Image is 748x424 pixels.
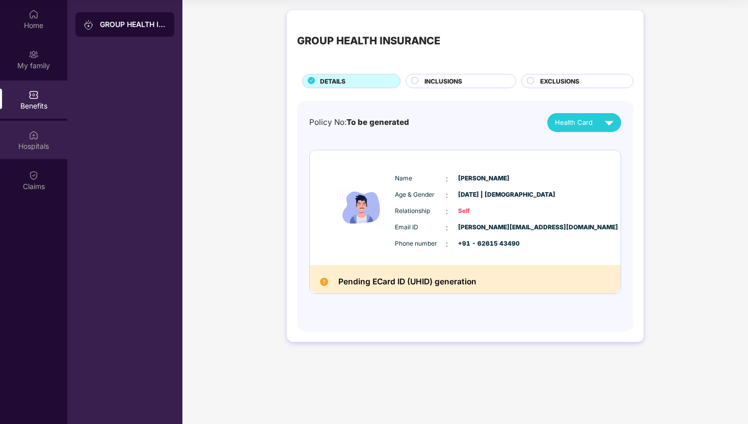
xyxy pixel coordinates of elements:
[458,223,509,232] span: [PERSON_NAME][EMAIL_ADDRESS][DOMAIN_NAME]
[297,33,440,49] div: GROUP HEALTH INSURANCE
[540,76,579,86] span: EXCLUSIONS
[547,113,621,132] button: Health Card
[320,278,328,286] img: Pending
[600,114,618,131] img: svg+xml;base64,PHN2ZyB4bWxucz0iaHR0cDovL3d3dy53My5vcmcvMjAwMC9zdmciIHZpZXdCb3g9IjAgMCAyNCAyNCIgd2...
[29,9,39,19] img: svg+xml;base64,PHN2ZyBpZD0iSG9tZSIgeG1sbnM9Imh0dHA6Ly93d3cudzMub3JnLzIwMDAvc3ZnIiB3aWR0aD0iMjAiIG...
[458,239,509,249] span: +91 - 62615 43490
[555,117,593,128] span: Health Card
[446,238,448,250] span: :
[395,239,446,249] span: Phone number
[29,90,39,100] img: svg+xml;base64,PHN2ZyBpZD0iQmVuZWZpdHMiIHhtbG5zPSJodHRwOi8vd3d3LnczLm9yZy8yMDAwL3N2ZyIgd2lkdGg9Ij...
[29,130,39,140] img: svg+xml;base64,PHN2ZyBpZD0iSG9zcGl0YWxzIiB4bWxucz0iaHR0cDovL3d3dy53My5vcmcvMjAwMC9zdmciIHdpZHRoPS...
[446,190,448,201] span: :
[395,206,446,216] span: Relationship
[331,163,392,252] img: icon
[395,223,446,232] span: Email ID
[446,173,448,184] span: :
[458,206,509,216] span: Self
[446,222,448,233] span: :
[395,174,446,183] span: Name
[446,206,448,217] span: :
[458,190,509,200] span: [DATE] | [DEMOGRAPHIC_DATA]
[100,19,166,30] div: GROUP HEALTH INSURANCE
[320,76,345,86] span: DETAILS
[309,116,409,128] div: Policy No:
[424,76,462,86] span: INCLUSIONS
[29,49,39,60] img: svg+xml;base64,PHN2ZyB3aWR0aD0iMjAiIGhlaWdodD0iMjAiIHZpZXdCb3g9IjAgMCAyMCAyMCIgZmlsbD0ibm9uZSIgeG...
[395,190,446,200] span: Age & Gender
[458,174,509,183] span: [PERSON_NAME]
[338,275,476,289] h2: Pending ECard ID (UHID) generation
[29,170,39,180] img: svg+xml;base64,PHN2ZyBpZD0iQ2xhaW0iIHhtbG5zPSJodHRwOi8vd3d3LnczLm9yZy8yMDAwL3N2ZyIgd2lkdGg9IjIwIi...
[346,117,409,127] span: To be generated
[84,20,94,30] img: svg+xml;base64,PHN2ZyB3aWR0aD0iMjAiIGhlaWdodD0iMjAiIHZpZXdCb3g9IjAgMCAyMCAyMCIgZmlsbD0ibm9uZSIgeG...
